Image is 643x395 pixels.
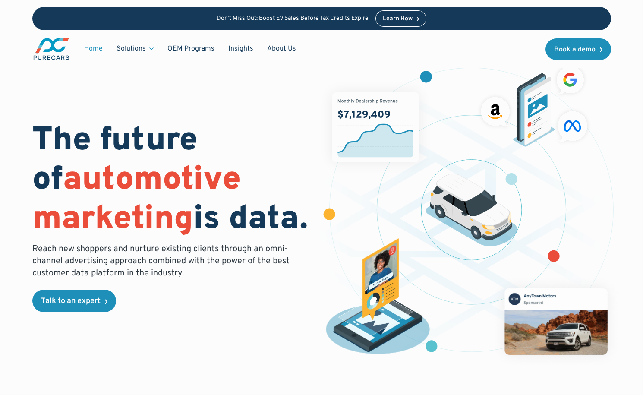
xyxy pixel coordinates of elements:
a: Book a demo [545,38,611,60]
div: Solutions [110,41,161,57]
a: Home [77,41,110,57]
img: illustration of a vehicle [426,174,517,246]
div: Book a demo [554,46,596,53]
p: Reach new shoppers and nurture existing clients through an omni-channel advertising approach comb... [32,243,295,279]
div: Learn How [383,16,413,22]
a: Insights [221,41,260,57]
a: Talk to an expert [32,290,116,312]
img: purecars logo [32,37,70,61]
a: OEM Programs [161,41,221,57]
img: persona of a buyer [318,238,437,357]
div: Solutions [117,44,146,54]
span: automotive marketing [32,160,241,240]
img: mockup of facebook post [490,274,621,369]
a: main [32,37,70,61]
img: chart showing monthly dealership revenue of $7m [332,92,419,162]
img: ads on social media and advertising partners [477,62,592,147]
p: Don’t Miss Out: Boost EV Sales Before Tax Credits Expire [217,15,369,22]
h1: The future of is data. [32,122,312,240]
a: Learn How [375,10,427,27]
a: About Us [260,41,303,57]
div: Talk to an expert [41,297,101,305]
